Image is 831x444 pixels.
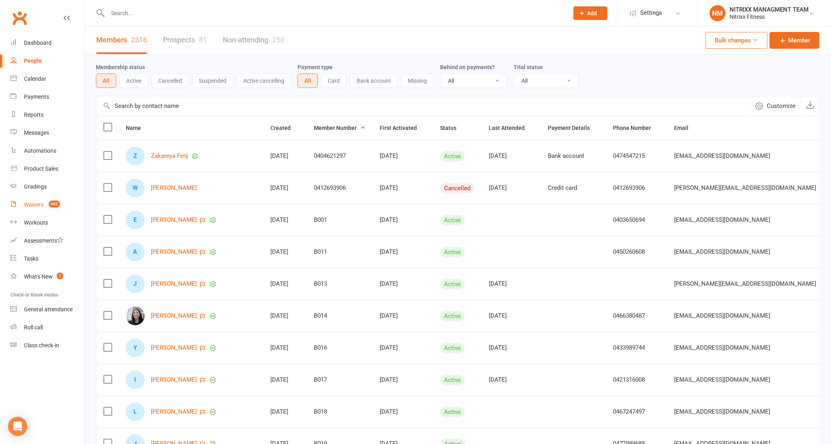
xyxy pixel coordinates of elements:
[151,74,189,88] button: Cancelled
[380,344,426,351] div: [DATE]
[24,183,47,190] div: Gradings
[440,279,465,289] div: Active
[489,376,534,383] div: [DATE]
[163,26,207,54] a: Prospects81
[151,344,197,351] a: [PERSON_NAME]
[613,153,660,159] div: 0474547215
[613,408,660,415] div: 0467247497
[489,313,534,319] div: [DATE]
[10,70,84,88] a: Calendar
[10,232,84,250] a: Assessments
[314,344,365,351] div: B016
[24,76,46,82] div: Calendar
[270,408,299,415] div: [DATE]
[489,185,534,191] div: [DATE]
[440,151,465,161] div: Active
[272,36,284,44] div: 250
[440,215,465,225] div: Active
[24,201,44,208] div: Waivers
[548,125,599,131] span: Payment Details
[314,217,365,223] div: B001
[770,32,819,49] a: Member
[10,106,84,124] a: Reports
[270,281,299,287] div: [DATE]
[674,340,770,355] span: [EMAIL_ADDRESS][DOMAIN_NAME]
[270,249,299,255] div: [DATE]
[613,376,660,383] div: 0421316008
[126,211,145,229] div: Eren
[440,125,465,131] span: Status
[613,249,660,255] div: 0450260608
[151,313,197,319] a: [PERSON_NAME]
[270,344,299,351] div: [DATE]
[151,376,197,383] a: [PERSON_NAME]
[10,301,84,319] a: General attendance kiosk mode
[49,201,60,207] span: 902
[270,313,299,319] div: [DATE]
[380,408,426,415] div: [DATE]
[489,123,534,133] button: Last Attended
[96,64,145,70] label: Membership status
[126,147,145,165] div: Zakareya
[489,344,534,351] div: [DATE]
[270,125,299,131] span: Created
[10,196,84,214] a: Waivers 902
[440,247,465,257] div: Active
[674,123,697,133] button: Email
[151,249,197,255] a: [PERSON_NAME]
[126,125,150,131] span: Name
[730,6,809,13] div: NITRIXX MANAGMENT TEAM
[297,64,333,70] label: Payment type
[105,8,563,19] input: Search...
[767,101,795,111] span: Customize
[548,185,599,191] div: Credit card
[440,407,465,417] div: Active
[10,160,84,178] a: Product Sales
[10,34,84,52] a: Dashboard
[10,214,84,232] a: Workouts
[440,375,465,385] div: Active
[10,250,84,268] a: Tasks
[96,96,750,115] input: Search by contact name
[314,185,365,191] div: 0412693906
[151,185,197,191] a: [PERSON_NAME]
[96,26,147,54] a: Members2316
[674,148,770,163] span: [EMAIL_ADDRESS][DOMAIN_NAME]
[489,153,534,159] div: [DATE]
[270,153,299,159] div: [DATE]
[440,311,465,321] div: Active
[613,185,660,191] div: 0412693906
[548,123,599,133] button: Payment Details
[380,153,426,159] div: [DATE]
[674,125,697,131] span: Email
[314,125,365,131] span: Member Number
[96,74,116,88] button: All
[24,58,42,64] div: People
[573,6,607,20] button: Add
[24,165,58,172] div: Product Sales
[126,402,145,421] div: Lucas
[587,10,597,16] span: Add
[674,276,816,291] span: [PERSON_NAME][EMAIL_ADDRESS][DOMAIN_NAME]
[126,179,145,197] div: William
[24,237,63,244] div: Assessments
[514,64,543,70] label: Trial status
[236,74,291,88] button: Active cancelling
[380,217,426,223] div: [DATE]
[440,343,465,353] div: Active
[151,281,197,287] a: [PERSON_NAME]
[548,153,599,159] div: Bank account
[57,273,63,279] span: 1
[350,74,398,88] button: Bank account
[119,74,148,88] button: Active
[24,324,43,331] div: Roll call
[126,338,145,357] div: Yasin
[24,273,53,280] div: What's New
[10,88,84,106] a: Payments
[440,64,495,70] label: Behind on payments?
[314,408,365,415] div: B018
[613,123,660,133] button: Phone Number
[297,74,318,88] button: All
[489,281,534,287] div: [DATE]
[151,217,197,223] a: [PERSON_NAME]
